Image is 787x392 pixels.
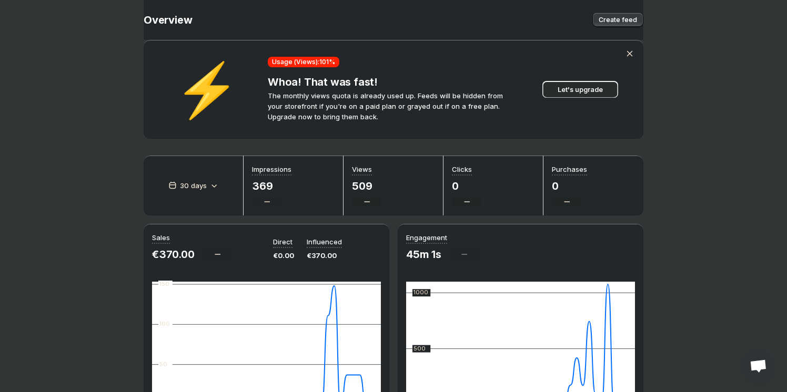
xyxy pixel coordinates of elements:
span: Let's upgrade [558,84,603,95]
div: ⚡ [154,84,259,95]
p: €370.00 [307,250,342,261]
p: €0.00 [273,250,294,261]
p: €370.00 [152,248,195,261]
p: 509 [352,180,381,192]
h4: Whoa! That was fast! [268,76,519,88]
text: 50 [159,360,167,368]
h3: Clicks [452,164,472,174]
h3: Engagement [406,232,447,243]
p: 0 [552,180,587,192]
h3: Sales [152,232,170,243]
text: 500 [413,345,426,352]
button: Create feed [592,13,643,27]
text: 150 [159,280,169,287]
p: 30 days [180,180,207,191]
p: Influenced [307,236,342,247]
h3: Purchases [552,164,587,174]
p: Direct [273,236,292,247]
a: Open chat [743,350,774,381]
span: Create feed [599,16,637,24]
button: Let's upgrade [542,81,618,98]
h3: Impressions [252,164,291,174]
p: The monthly views quota is already used up. Feeds will be hidden from your storefront if you're o... [268,90,519,122]
p: 369 [252,180,291,192]
p: 0 [452,180,481,192]
div: Usage (Views): 101 % [268,57,339,67]
text: 1000 [413,288,428,296]
h3: Views [352,164,372,174]
span: Overview [144,14,192,26]
text: 100 [159,320,170,327]
p: 45m 1s [406,248,441,261]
